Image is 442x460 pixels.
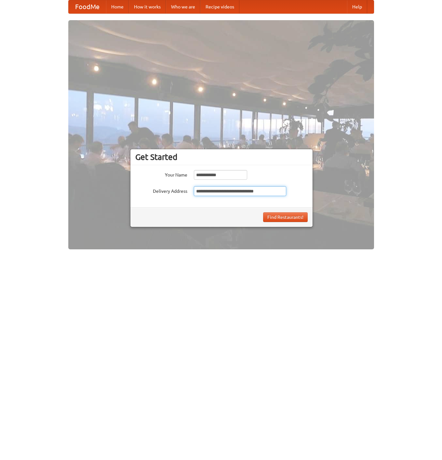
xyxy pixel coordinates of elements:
a: How it works [129,0,166,13]
h3: Get Started [135,152,308,162]
a: Home [106,0,129,13]
button: Find Restaurants! [263,212,308,222]
label: Delivery Address [135,186,187,194]
a: Help [347,0,367,13]
a: Who we are [166,0,200,13]
a: Recipe videos [200,0,239,13]
label: Your Name [135,170,187,178]
a: FoodMe [69,0,106,13]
